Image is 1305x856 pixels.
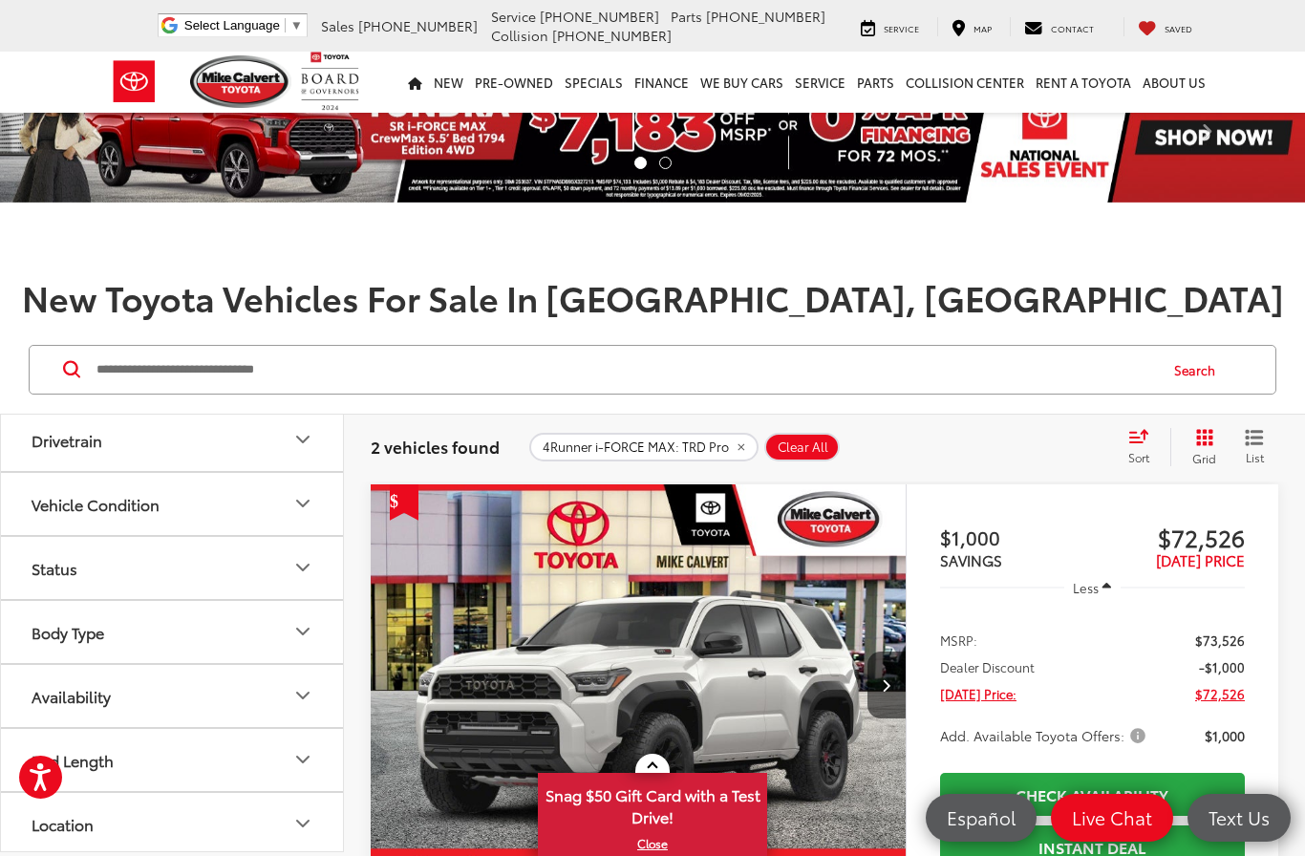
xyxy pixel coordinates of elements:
[1195,684,1245,703] span: $72,526
[940,523,1093,551] span: $1,000
[543,439,729,455] span: 4Runner i-FORCE MAX: TRD Pro
[1030,52,1137,113] a: Rent a Toyota
[1123,17,1207,36] a: My Saved Vehicles
[491,26,548,45] span: Collision
[469,52,559,113] a: Pre-Owned
[884,22,919,34] span: Service
[529,433,759,461] button: remove 4Runner%20i-FORCE%20MAX: TRD%20Pro
[1,473,345,535] button: Vehicle ConditionVehicle Condition
[1156,346,1243,394] button: Search
[940,549,1002,570] span: SAVINGS
[940,726,1149,745] span: Add. Available Toyota Offers:
[973,22,992,34] span: Map
[32,623,104,641] div: Body Type
[1010,17,1108,36] a: Contact
[428,52,469,113] a: New
[1062,805,1162,829] span: Live Chat
[764,433,840,461] button: Clear All
[1195,631,1245,650] span: $73,526
[937,17,1006,36] a: Map
[1,537,345,599] button: StatusStatus
[867,652,906,718] button: Next image
[940,657,1035,676] span: Dealer Discount
[1,601,345,663] button: Body TypeBody Type
[559,52,629,113] a: Specials
[1128,449,1149,465] span: Sort
[1192,450,1216,466] span: Grid
[95,347,1156,393] input: Search by Make, Model, or Keyword
[1156,549,1245,570] span: [DATE] PRICE
[1137,52,1211,113] a: About Us
[32,495,160,513] div: Vehicle Condition
[1199,657,1245,676] span: -$1,000
[32,751,114,769] div: Bed Length
[540,775,765,833] span: Snag $50 Gift Card with a Test Drive!
[1,665,345,727] button: AvailabilityAvailability
[390,484,418,521] span: Get Price Drop Alert
[778,439,828,455] span: Clear All
[1119,428,1170,466] button: Select sort value
[184,18,303,32] a: Select Language​
[926,794,1037,842] a: Español
[940,684,1016,703] span: [DATE] Price:
[32,559,77,577] div: Status
[32,687,111,705] div: Availability
[291,620,314,643] div: Body Type
[900,52,1030,113] a: Collision Center
[291,748,314,771] div: Bed Length
[285,18,286,32] span: ​
[491,7,536,26] span: Service
[1,409,345,471] button: DrivetrainDrivetrain
[940,631,977,650] span: MSRP:
[371,435,500,458] span: 2 vehicles found
[1064,570,1122,605] button: Less
[321,16,354,35] span: Sales
[1245,449,1264,465] span: List
[1,729,345,791] button: Bed LengthBed Length
[695,52,789,113] a: WE BUY CARS
[940,726,1152,745] button: Add. Available Toyota Offers:
[1230,428,1278,466] button: List View
[540,7,659,26] span: [PHONE_NUMBER]
[937,805,1025,829] span: Español
[629,52,695,113] a: Finance
[1187,794,1291,842] a: Text Us
[789,52,851,113] a: Service
[1205,726,1245,745] span: $1,000
[1051,794,1173,842] a: Live Chat
[291,812,314,835] div: Location
[290,18,303,32] span: ▼
[1170,428,1230,466] button: Grid View
[1,793,345,855] button: LocationLocation
[291,428,314,451] div: Drivetrain
[1092,523,1245,551] span: $72,526
[402,52,428,113] a: Home
[940,773,1245,816] a: Check Availability
[846,17,933,36] a: Service
[1165,22,1192,34] span: Saved
[190,55,291,108] img: Mike Calvert Toyota
[291,684,314,707] div: Availability
[184,18,280,32] span: Select Language
[98,51,170,113] img: Toyota
[706,7,825,26] span: [PHONE_NUMBER]
[552,26,672,45] span: [PHONE_NUMBER]
[358,16,478,35] span: [PHONE_NUMBER]
[851,52,900,113] a: Parts
[1199,805,1279,829] span: Text Us
[291,492,314,515] div: Vehicle Condition
[291,556,314,579] div: Status
[32,431,102,449] div: Drivetrain
[671,7,702,26] span: Parts
[32,815,94,833] div: Location
[1073,579,1099,596] span: Less
[1051,22,1094,34] span: Contact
